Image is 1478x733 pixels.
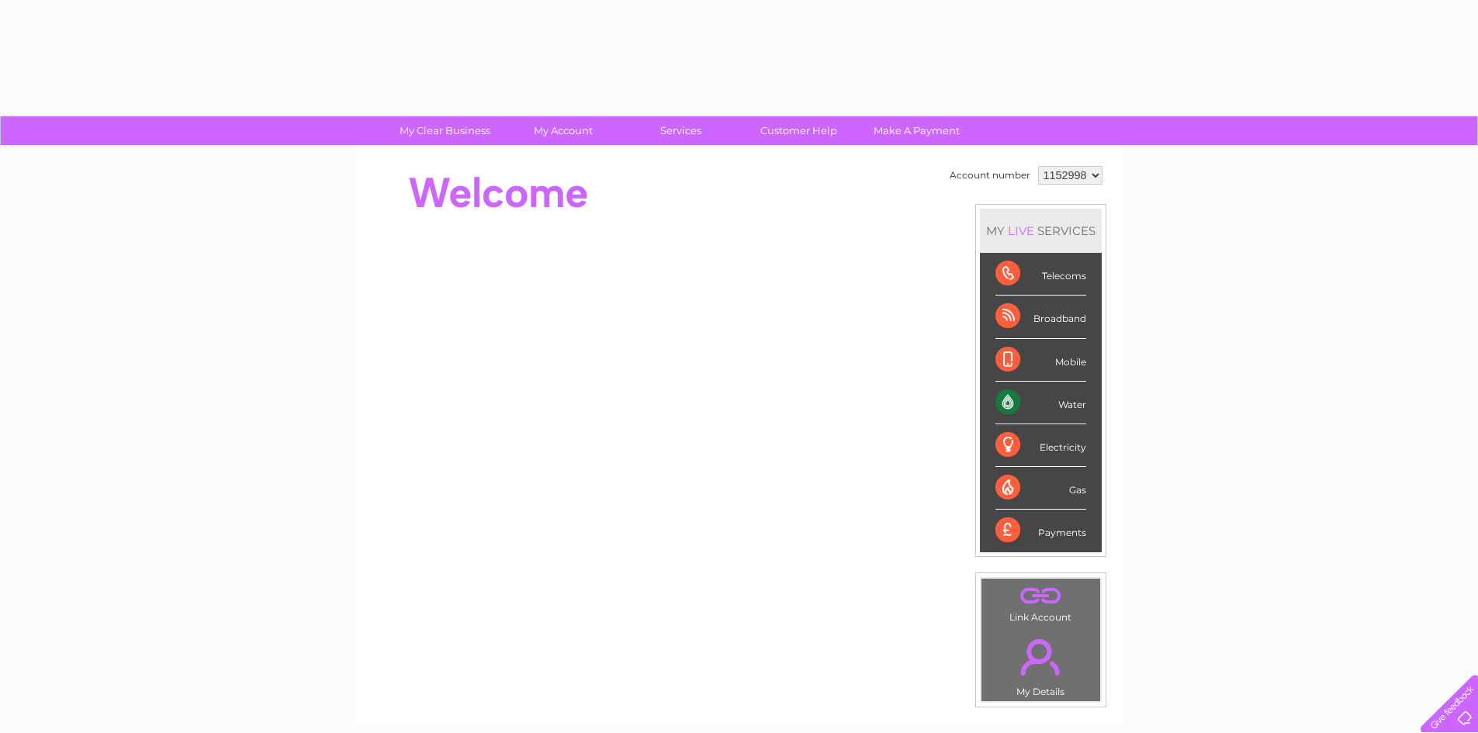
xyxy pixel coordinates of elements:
[985,630,1096,684] a: .
[981,626,1101,702] td: My Details
[381,116,509,145] a: My Clear Business
[946,162,1034,188] td: Account number
[499,116,627,145] a: My Account
[995,296,1086,338] div: Broadband
[853,116,981,145] a: Make A Payment
[995,424,1086,467] div: Electricity
[995,510,1086,551] div: Payments
[995,382,1086,424] div: Water
[995,467,1086,510] div: Gas
[981,578,1101,627] td: Link Account
[735,116,863,145] a: Customer Help
[995,339,1086,382] div: Mobile
[995,253,1086,296] div: Telecoms
[985,583,1096,610] a: .
[980,209,1102,253] div: MY SERVICES
[1005,223,1037,238] div: LIVE
[617,116,745,145] a: Services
